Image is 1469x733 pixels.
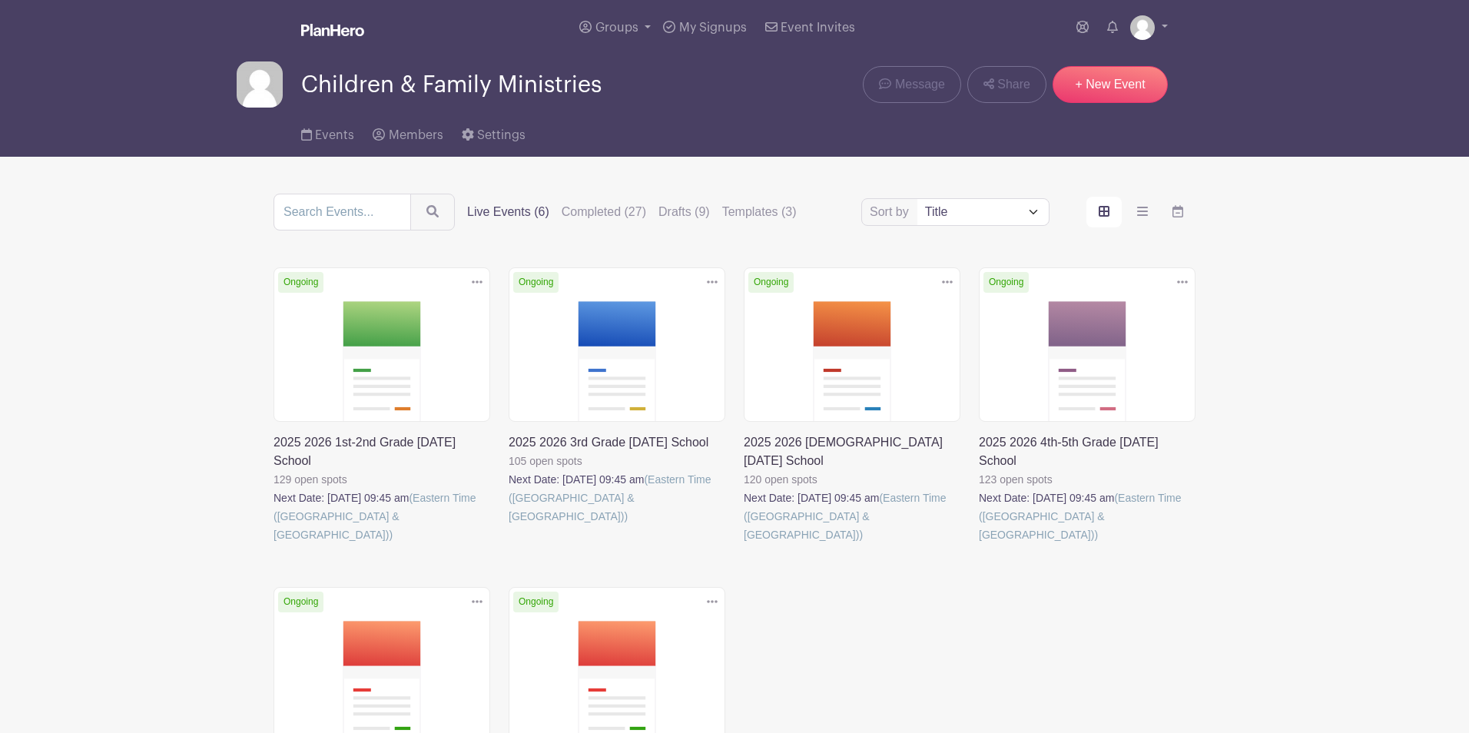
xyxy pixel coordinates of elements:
a: Settings [462,108,526,157]
input: Search Events... [274,194,411,231]
img: default-ce2991bfa6775e67f084385cd625a349d9dcbb7a52a09fb2fda1e96e2d18dcdb.png [237,61,283,108]
span: Members [389,129,443,141]
a: + New Event [1053,66,1168,103]
label: Sort by [870,203,914,221]
span: Event Invites [781,22,855,34]
span: Settings [477,129,526,141]
label: Templates (3) [722,203,797,221]
span: Groups [595,22,638,34]
span: Share [997,75,1030,94]
span: Events [315,129,354,141]
span: Message [895,75,945,94]
label: Drafts (9) [658,203,710,221]
label: Live Events (6) [467,203,549,221]
span: Children & Family Ministries [301,72,602,98]
div: order and view [1086,197,1195,227]
a: Members [373,108,443,157]
div: filters [467,203,797,221]
label: Completed (27) [562,203,646,221]
img: default-ce2991bfa6775e67f084385cd625a349d9dcbb7a52a09fb2fda1e96e2d18dcdb.png [1130,15,1155,40]
span: My Signups [679,22,747,34]
a: Message [863,66,960,103]
a: Share [967,66,1046,103]
img: logo_white-6c42ec7e38ccf1d336a20a19083b03d10ae64f83f12c07503d8b9e83406b4c7d.svg [301,24,364,36]
a: Events [301,108,354,157]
